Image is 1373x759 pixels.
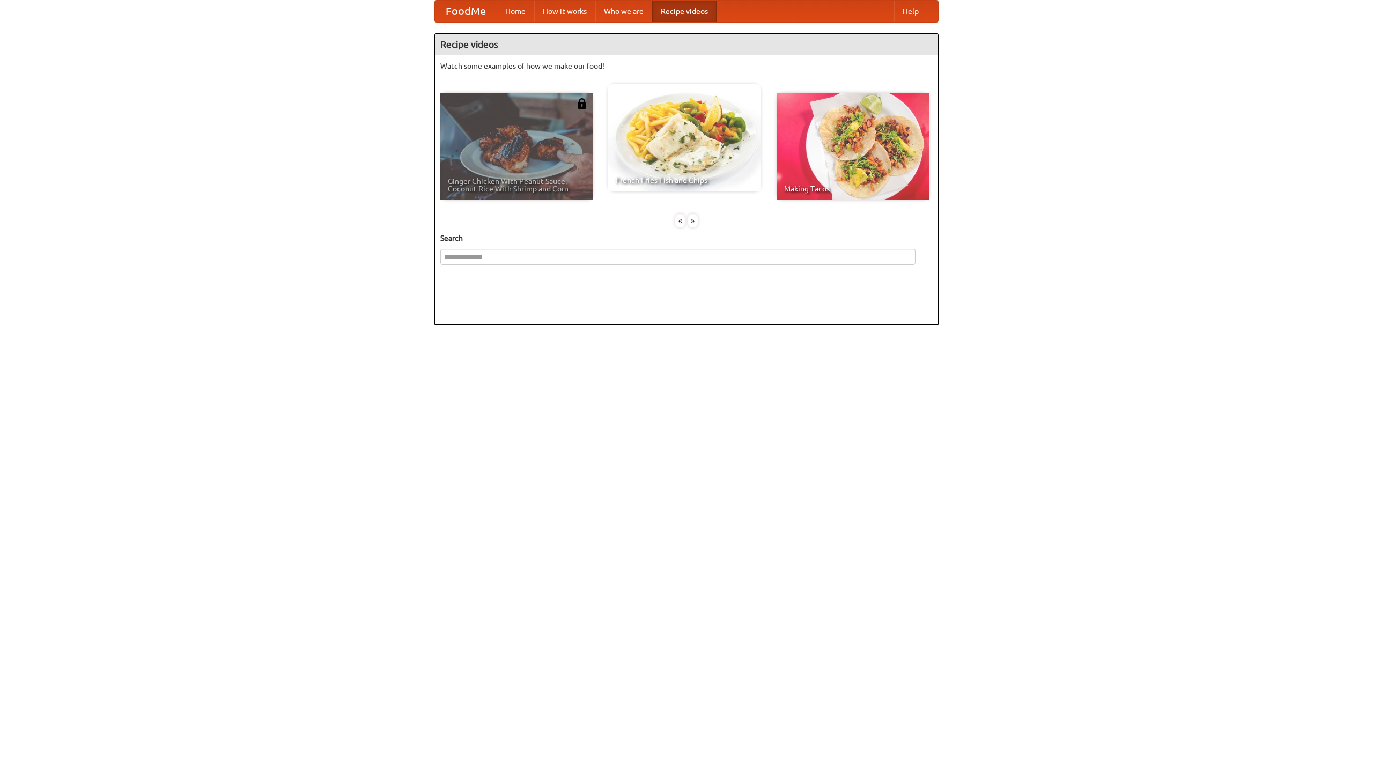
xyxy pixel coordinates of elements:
p: Watch some examples of how we make our food! [440,61,933,71]
a: Home [497,1,534,22]
a: French Fries Fish and Chips [608,84,761,191]
a: FoodMe [435,1,497,22]
img: 483408.png [577,98,587,109]
div: » [688,214,698,227]
h5: Search [440,233,933,244]
a: How it works [534,1,595,22]
a: Who we are [595,1,652,22]
div: « [675,214,685,227]
span: Making Tacos [784,185,921,193]
a: Recipe videos [652,1,717,22]
a: Help [894,1,927,22]
a: Making Tacos [777,93,929,200]
span: French Fries Fish and Chips [616,176,753,184]
h4: Recipe videos [435,34,938,55]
